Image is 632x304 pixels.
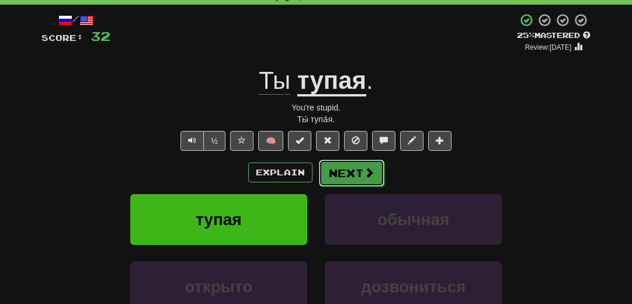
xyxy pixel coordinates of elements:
[248,163,312,182] button: Explain
[297,67,366,96] u: тупая
[41,113,591,125] div: Ты́ тупа́я.
[196,210,242,229] span: тупая
[517,30,534,40] span: 25 %
[366,67,373,94] span: .
[325,194,502,245] button: обычная
[185,278,253,296] span: открыто
[319,160,384,186] button: Next
[372,131,395,151] button: Discuss sentence (alt+u)
[344,131,367,151] button: Ignore sentence (alt+i)
[91,29,110,43] span: 32
[41,13,110,27] div: /
[258,131,283,151] button: 🧠
[361,278,466,296] span: дозвониться
[288,131,311,151] button: Set this sentence to 100% Mastered (alt+m)
[428,131,452,151] button: Add to collection (alt+a)
[41,33,84,43] span: Score:
[203,131,225,151] button: ½
[230,131,254,151] button: Favorite sentence (alt+f)
[377,210,449,229] span: обычная
[178,131,225,151] div: Text-to-speech controls
[259,67,290,95] span: Ты
[130,194,307,245] button: тупая
[525,43,572,51] small: Review: [DATE]
[517,30,591,41] div: Mastered
[41,102,591,113] div: You're stupid.
[180,131,204,151] button: Play sentence audio (ctl+space)
[316,131,339,151] button: Reset to 0% Mastered (alt+r)
[400,131,423,151] button: Edit sentence (alt+d)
